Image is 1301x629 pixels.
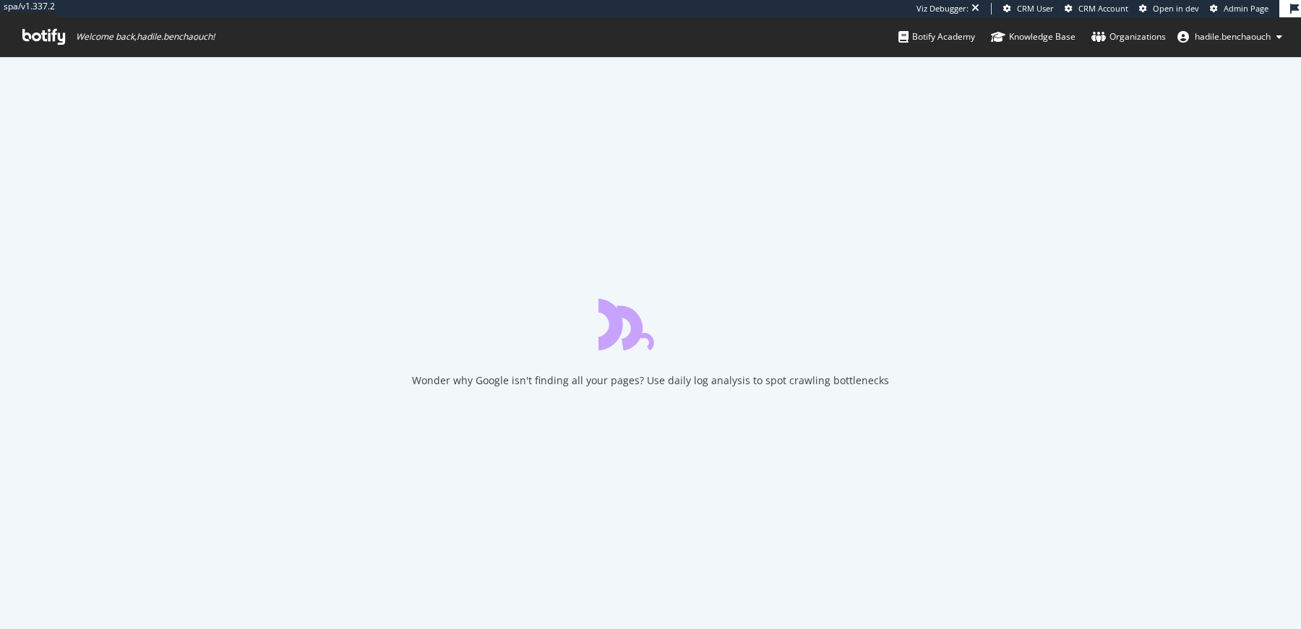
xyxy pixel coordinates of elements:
div: Knowledge Base [991,30,1075,44]
span: CRM User [1017,3,1054,14]
a: Admin Page [1210,3,1268,14]
button: hadile.benchaouch [1166,25,1294,48]
div: Organizations [1091,30,1166,44]
span: Admin Page [1224,3,1268,14]
a: CRM User [1003,3,1054,14]
span: hadile.benchaouch [1195,30,1271,43]
span: Welcome back, hadile.benchaouch ! [76,31,215,43]
div: Botify Academy [898,30,975,44]
div: Viz Debugger: [916,3,969,14]
div: animation [598,298,703,350]
span: Open in dev [1153,3,1199,14]
a: CRM Account [1065,3,1128,14]
a: Knowledge Base [991,17,1075,56]
a: Botify Academy [898,17,975,56]
span: CRM Account [1078,3,1128,14]
a: Organizations [1091,17,1166,56]
a: Open in dev [1139,3,1199,14]
div: Wonder why Google isn't finding all your pages? Use daily log analysis to spot crawling bottlenecks [412,373,889,388]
